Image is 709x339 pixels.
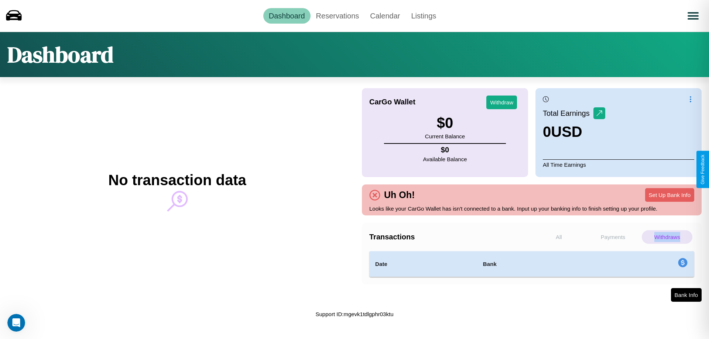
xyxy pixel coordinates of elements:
[405,8,442,24] a: Listings
[588,230,638,244] p: Payments
[369,251,694,277] table: simple table
[642,230,692,244] p: Withdraws
[7,39,113,70] h1: Dashboard
[486,96,517,109] button: Withdraw
[425,115,465,131] h3: $ 0
[543,124,605,140] h3: 0 USD
[645,188,694,202] button: Set Up Bank Info
[108,172,246,188] h2: No transaction data
[483,260,586,269] h4: Bank
[700,155,705,184] div: Give Feedback
[316,309,394,319] p: Support ID: mgevk1tdlgphr03ktu
[369,98,415,106] h4: CarGo Wallet
[543,107,593,120] p: Total Earnings
[369,233,532,241] h4: Transactions
[263,8,311,24] a: Dashboard
[423,146,467,154] h4: $ 0
[311,8,365,24] a: Reservations
[543,159,694,170] p: All Time Earnings
[425,131,465,141] p: Current Balance
[683,6,703,26] button: Open menu
[534,230,584,244] p: All
[364,8,405,24] a: Calendar
[380,190,418,200] h4: Uh Oh!
[375,260,471,269] h4: Date
[7,314,25,332] iframe: Intercom live chat
[423,154,467,164] p: Available Balance
[369,204,694,214] p: Looks like your CarGo Wallet has isn't connected to a bank. Input up your banking info to finish ...
[671,288,702,302] button: Bank Info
